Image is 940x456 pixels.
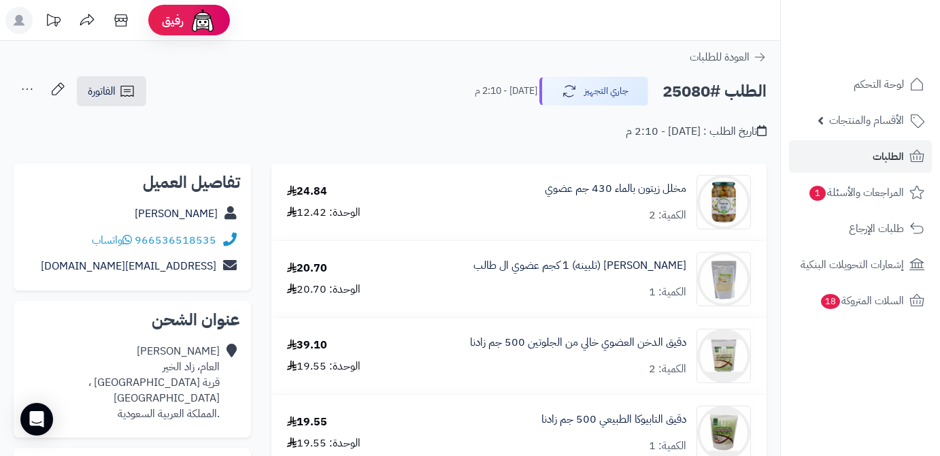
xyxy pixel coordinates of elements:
div: 24.84 [287,184,327,199]
a: 966536518535 [135,232,216,248]
a: دقيق الدخن العضوي خالي من الجلوتين 500 جم زادنا [470,335,686,351]
img: 1692378058-60c28864b71f8ed9c0f04fc410353197d0c674c4-90x90.png [697,329,750,383]
div: 19.55 [287,414,327,430]
span: الفاتورة [88,83,116,99]
div: الوحدة: 19.55 [287,436,360,451]
span: الأقسام والمنتجات [829,111,904,130]
a: [EMAIL_ADDRESS][DOMAIN_NAME] [41,258,216,274]
a: طلبات الإرجاع [789,212,932,245]
a: [PERSON_NAME] [135,206,218,222]
img: 1680395117-kKrtfDiG8ihCEqJGJ3HfNhfnn79iGSqyIEkNzRaD-90x90.jpg [697,252,750,306]
small: [DATE] - 2:10 م [475,84,537,98]
span: إشعارات التحويلات البنكية [801,255,904,274]
h2: تفاصيل العميل [24,174,240,191]
div: الكمية: 1 [649,284,686,300]
h2: عنوان الشحن [24,312,240,328]
span: رفيق [162,12,184,29]
img: logo-2.png [847,37,927,65]
img: 1729155254-%D8%B2%D9%8A%D8%AA%20%D8%B2%D9%8A%D8%AA%D9%88%D9%86%20%D8%A7%D8%AE%D8%B6%D8%B1%20-90x9... [697,175,750,229]
div: [PERSON_NAME] العام، زاد الخير قرية [GEOGRAPHIC_DATA] ، [GEOGRAPHIC_DATA] .المملكة العربية السعودية [24,344,220,421]
div: 20.70 [287,261,327,276]
div: الكمية: 2 [649,208,686,223]
a: العودة للطلبات [690,49,767,65]
a: دقيق التابيوكا الطبيعي 500 جم زادنا [541,412,686,427]
span: السلات المتروكة [820,291,904,310]
a: [PERSON_NAME] (تلبينه) 1 كجم عضوي ال طالب [473,258,686,274]
div: 39.10 [287,338,327,353]
span: 18 [821,294,840,309]
div: Open Intercom Messenger [20,403,53,436]
a: السلات المتروكة18 [789,284,932,317]
a: لوحة التحكم [789,68,932,101]
a: إشعارات التحويلات البنكية [789,248,932,281]
span: لوحة التحكم [854,75,904,94]
a: المراجعات والأسئلة1 [789,176,932,209]
span: العودة للطلبات [690,49,750,65]
div: تاريخ الطلب : [DATE] - 2:10 م [626,124,767,140]
a: الطلبات [789,140,932,173]
span: الطلبات [873,147,904,166]
span: 1 [809,186,826,201]
a: تحديثات المنصة [36,7,70,37]
span: طلبات الإرجاع [849,219,904,238]
div: الكمية: 1 [649,438,686,454]
div: الوحدة: 12.42 [287,205,360,221]
a: الفاتورة [77,76,146,106]
img: ai-face.png [189,7,216,34]
div: الوحدة: 20.70 [287,282,360,297]
a: واتساب [92,232,132,248]
div: الوحدة: 19.55 [287,359,360,374]
button: جاري التجهيز [539,77,648,105]
span: المراجعات والأسئلة [808,183,904,202]
h2: الطلب #25080 [662,78,767,105]
div: الكمية: 2 [649,361,686,377]
a: مخلل زيتون بالماء 430 جم عضوي [545,181,686,197]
